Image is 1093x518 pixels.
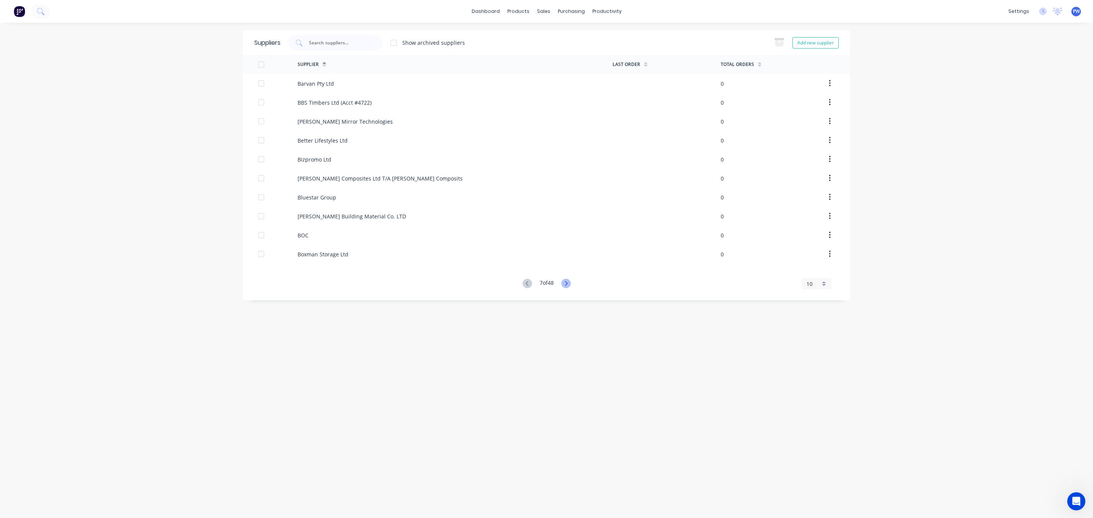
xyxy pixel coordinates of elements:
div: settings [1005,6,1033,17]
div: Barvan Pty Ltd [298,80,334,88]
div: productivity [589,6,625,17]
div: Boxman Storage Ltd [298,250,348,258]
input: Search suppliers... [308,39,371,47]
div: 7 of 48 [540,279,554,289]
span: PW [1073,8,1080,15]
div: 0 [721,250,724,258]
button: Add new supplier [792,37,839,49]
div: Bizpromo Ltd [298,155,331,163]
div: BBS Timbers Ltd (Acct #4722) [298,99,372,107]
div: Better Lifestyles Ltd [298,137,348,144]
iframe: Intercom live chat [1067,492,1085,510]
div: 0 [721,137,724,144]
div: [PERSON_NAME] Mirror Technologies [298,118,393,126]
div: Last Order [613,61,640,68]
a: dashboard [468,6,504,17]
span: 10 [806,280,813,288]
div: 0 [721,99,724,107]
div: 0 [721,193,724,201]
div: purchasing [554,6,589,17]
div: 0 [721,80,724,88]
div: Show archived suppliers [402,39,465,47]
div: Suppliers [254,38,280,47]
div: sales [533,6,554,17]
div: 0 [721,231,724,239]
div: 0 [721,174,724,182]
div: products [504,6,533,17]
div: BOC [298,231,309,239]
img: Factory [14,6,25,17]
div: 0 [721,212,724,220]
div: [PERSON_NAME] Building Material Co. LTD [298,212,406,220]
div: [PERSON_NAME] Composites Ltd T/A [PERSON_NAME] Composits [298,174,463,182]
div: 0 [721,118,724,126]
div: Supplier [298,61,319,68]
div: Bluestar Group [298,193,336,201]
div: 0 [721,155,724,163]
div: Total Orders [721,61,754,68]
